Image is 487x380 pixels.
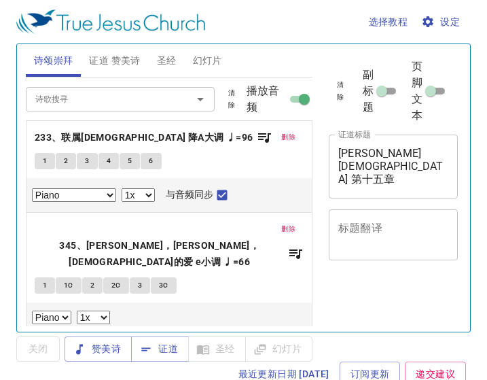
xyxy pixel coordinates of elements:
button: 6 [141,153,161,169]
button: 证道 [131,336,189,362]
button: 233、联属[DEMOGRAPHIC_DATA] 降A大调 ♩=96 [35,129,272,146]
span: 删除 [281,131,295,143]
span: 证道 [142,341,178,358]
button: 3 [130,277,150,294]
textarea: [PERSON_NAME][DEMOGRAPHIC_DATA] 第十五章 Dn. [PERSON_NAME] [338,147,448,186]
b: 233、联属[DEMOGRAPHIC_DATA] 降A大调 ♩=96 [35,129,253,146]
span: 设定 [424,14,460,31]
b: 345、[PERSON_NAME]，[PERSON_NAME]，[DEMOGRAPHIC_DATA]的爱 e小调 ♩=66 [35,237,285,271]
button: 3 [77,153,97,169]
button: 1 [35,277,55,294]
button: Open [191,90,210,109]
select: Select Track [32,188,116,202]
button: 设定 [418,10,465,35]
span: 4 [107,155,111,167]
span: 圣经 [157,52,177,69]
img: True Jesus Church [16,10,205,34]
button: 删除 [273,129,304,145]
span: 5 [128,155,132,167]
button: 3C [151,277,177,294]
span: 1C [64,279,73,292]
span: 清除 [226,87,238,111]
span: 删除 [281,223,295,235]
span: 清除 [337,79,344,103]
select: Playback Rate [122,188,155,202]
select: Playback Rate [77,311,110,324]
select: Select Track [32,311,71,324]
button: 清除 [217,85,247,114]
button: 5 [120,153,140,169]
span: 证道 赞美诗 [89,52,140,69]
button: 4 [98,153,119,169]
span: 1 [43,279,47,292]
span: 副标题 [363,67,374,116]
span: 3 [85,155,89,167]
button: 2 [56,153,76,169]
span: 赞美诗 [75,341,121,358]
span: 2 [90,279,94,292]
span: 6 [149,155,153,167]
button: 345、[PERSON_NAME]，[PERSON_NAME]，[DEMOGRAPHIC_DATA]的爱 e小调 ♩=66 [35,237,304,271]
button: 1 [35,153,55,169]
button: 清除 [329,77,352,105]
span: 选择教程 [369,14,408,31]
span: 3 [138,279,142,292]
span: 与音频同步 [166,188,214,202]
button: 赞美诗 [65,336,132,362]
span: 2 [64,155,68,167]
span: 播放音频 [247,83,285,116]
button: 删除 [273,221,304,237]
span: 页脚文本 [412,58,422,124]
button: 2C [103,277,129,294]
button: 1C [56,277,82,294]
button: 选择教程 [363,10,414,35]
span: 3C [159,279,168,292]
span: 2C [111,279,121,292]
span: 1 [43,155,47,167]
button: 2 [82,277,103,294]
span: 诗颂崇拜 [34,52,73,69]
span: 幻灯片 [193,52,222,69]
